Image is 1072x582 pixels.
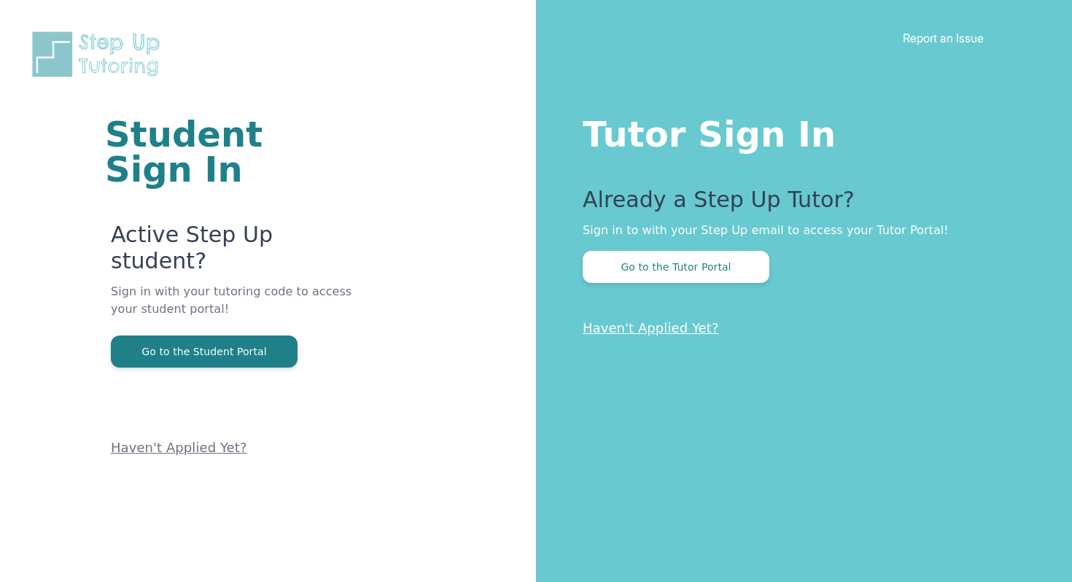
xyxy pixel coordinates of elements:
[111,440,247,455] a: Haven't Applied Yet?
[583,260,769,273] a: Go to the Tutor Portal
[903,31,984,45] a: Report an Issue
[111,335,298,368] button: Go to the Student Portal
[583,111,1014,152] h1: Tutor Sign In
[111,344,298,358] a: Go to the Student Portal
[583,251,769,283] button: Go to the Tutor Portal
[111,283,361,335] p: Sign in with your tutoring code to access your student portal!
[105,117,361,187] h1: Student Sign In
[583,187,1014,222] p: Already a Step Up Tutor?
[583,320,719,335] a: Haven't Applied Yet?
[583,222,1014,239] p: Sign in to with your Step Up email to access your Tutor Portal!
[29,29,169,79] img: Step Up Tutoring horizontal logo
[111,222,361,283] p: Active Step Up student?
